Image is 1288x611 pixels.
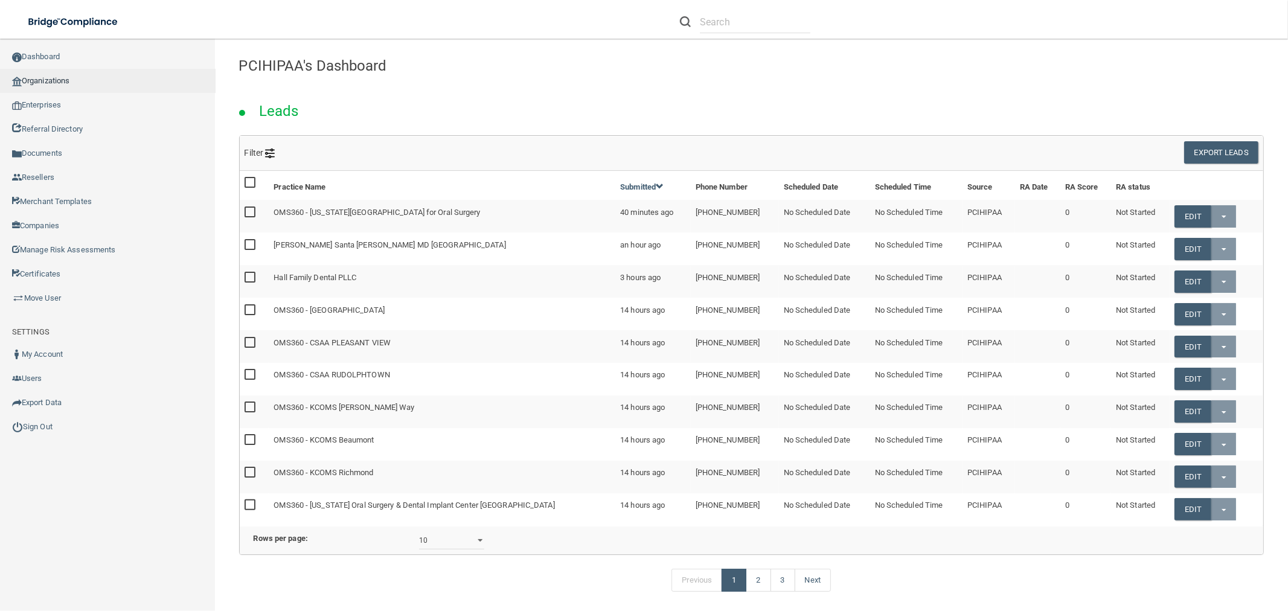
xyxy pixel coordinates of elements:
td: Not Started [1111,298,1170,330]
td: No Scheduled Date [779,265,870,298]
h2: Leads [247,94,311,128]
td: Not Started [1111,330,1170,363]
a: Edit [1174,433,1211,455]
th: Scheduled Time [870,171,963,200]
td: OMS360 - CSAA RUDOLPHTOWN [269,363,615,395]
td: 14 hours ago [615,363,690,395]
td: 0 [1060,363,1111,395]
th: Practice Name [269,171,615,200]
td: PCIHIPAA [963,493,1015,525]
td: PCIHIPAA [963,232,1015,265]
td: No Scheduled Time [870,200,963,232]
td: 0 [1060,461,1111,493]
td: PCIHIPAA [963,200,1015,232]
td: [PHONE_NUMBER] [691,265,779,298]
td: [PHONE_NUMBER] [691,330,779,363]
a: Edit [1174,400,1211,423]
th: Scheduled Date [779,171,870,200]
td: PCIHIPAA [963,363,1015,395]
td: 14 hours ago [615,493,690,525]
th: Source [963,171,1015,200]
td: [PHONE_NUMBER] [691,200,779,232]
a: Edit [1174,336,1211,358]
td: No Scheduled Date [779,395,870,428]
h4: PCIHIPAA's Dashboard [239,58,1264,74]
button: Export Leads [1184,141,1258,164]
td: No Scheduled Date [779,461,870,493]
b: Rows per page: [254,534,308,543]
td: Not Started [1111,232,1170,265]
img: ic_dashboard_dark.d01f4a41.png [12,53,22,62]
a: Next [795,569,831,592]
td: Not Started [1111,461,1170,493]
td: OMS360 - [GEOGRAPHIC_DATA] [269,298,615,330]
td: 0 [1060,232,1111,265]
td: OMS360 - [US_STATE] Oral Surgery & Dental Implant Center [GEOGRAPHIC_DATA] [269,493,615,525]
img: enterprise.0d942306.png [12,101,22,110]
td: No Scheduled Time [870,428,963,461]
td: No Scheduled Time [870,265,963,298]
img: ic_power_dark.7ecde6b1.png [12,421,23,432]
td: No Scheduled Time [870,330,963,363]
td: OMS360 - [US_STATE][GEOGRAPHIC_DATA] for Oral Surgery [269,200,615,232]
th: RA Date [1015,171,1060,200]
td: [PHONE_NUMBER] [691,363,779,395]
td: 14 hours ago [615,395,690,428]
td: No Scheduled Date [779,493,870,525]
a: Edit [1174,465,1211,488]
td: Not Started [1111,363,1170,395]
td: 40 minutes ago [615,200,690,232]
input: Search [700,11,810,33]
img: icon-export.b9366987.png [12,398,22,408]
a: Edit [1174,498,1211,520]
td: No Scheduled Date [779,363,870,395]
td: PCIHIPAA [963,395,1015,428]
td: [PHONE_NUMBER] [691,395,779,428]
a: 2 [746,569,771,592]
a: Edit [1174,238,1211,260]
td: [PERSON_NAME] Santa [PERSON_NAME] MD [GEOGRAPHIC_DATA] [269,232,615,265]
td: 0 [1060,265,1111,298]
td: 14 hours ago [615,330,690,363]
th: Phone Number [691,171,779,200]
td: [PHONE_NUMBER] [691,461,779,493]
td: Not Started [1111,428,1170,461]
td: No Scheduled Time [870,395,963,428]
td: No Scheduled Time [870,461,963,493]
a: Previous [671,569,722,592]
td: [PHONE_NUMBER] [691,493,779,525]
a: Edit [1174,205,1211,228]
td: [PHONE_NUMBER] [691,232,779,265]
td: 14 hours ago [615,461,690,493]
a: Submitted [620,182,664,191]
img: bridge_compliance_login_screen.278c3ca4.svg [18,10,129,34]
img: ic_reseller.de258add.png [12,173,22,182]
td: OMS360 - CSAA PLEASANT VIEW [269,330,615,363]
td: 0 [1060,330,1111,363]
td: OMS360 - KCOMS [PERSON_NAME] Way [269,395,615,428]
td: PCIHIPAA [963,265,1015,298]
td: Hall Family Dental PLLC [269,265,615,298]
td: 0 [1060,493,1111,525]
td: PCIHIPAA [963,298,1015,330]
a: Edit [1174,303,1211,325]
td: No Scheduled Date [779,428,870,461]
td: 0 [1060,428,1111,461]
td: No Scheduled Time [870,363,963,395]
td: [PHONE_NUMBER] [691,428,779,461]
a: Edit [1174,270,1211,293]
td: No Scheduled Time [870,493,963,525]
th: RA status [1111,171,1170,200]
img: briefcase.64adab9b.png [12,292,24,304]
td: No Scheduled Date [779,330,870,363]
td: OMS360 - KCOMS Richmond [269,461,615,493]
td: No Scheduled Time [870,232,963,265]
img: ic_user_dark.df1a06c3.png [12,350,22,359]
td: PCIHIPAA [963,330,1015,363]
td: 3 hours ago [615,265,690,298]
td: Not Started [1111,200,1170,232]
td: No Scheduled Date [779,232,870,265]
td: PCIHIPAA [963,461,1015,493]
img: organization-icon.f8decf85.png [12,77,22,86]
td: an hour ago [615,232,690,265]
